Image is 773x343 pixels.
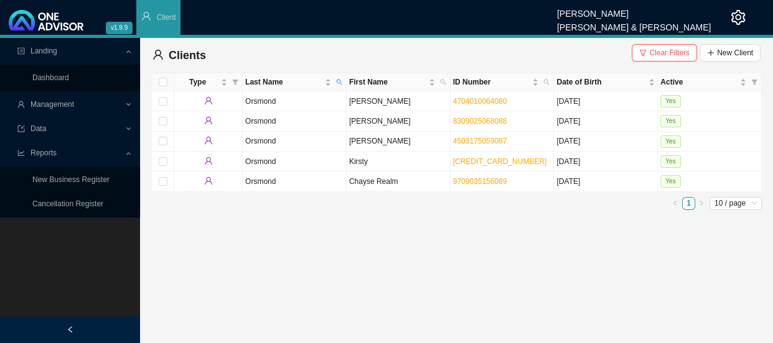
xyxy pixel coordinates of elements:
button: Clear Filters [632,44,697,62]
a: 4503175059087 [453,137,507,145]
a: New Business Register [32,175,110,184]
td: [PERSON_NAME] [347,91,451,111]
span: Landing [30,47,57,55]
span: filter [749,73,760,91]
span: search [336,79,342,85]
a: Dashboard [32,73,69,82]
span: search [440,79,446,85]
a: [CREDIT_CARD_NUMBER] [453,157,547,166]
th: Date of Birth [554,73,658,91]
span: Active [660,76,738,88]
span: Last Name [245,76,322,88]
span: filter [232,79,238,85]
button: left [669,197,682,210]
li: Next Page [695,197,708,210]
div: Page Size [710,197,762,210]
li: Previous Page [669,197,682,210]
th: Active [658,73,762,91]
th: Last Name [243,73,347,91]
span: v1.9.9 [106,22,133,34]
span: Management [30,100,74,109]
span: user [204,116,213,125]
td: Orsmond [243,91,347,111]
a: 9709035156089 [453,177,507,186]
th: Type [174,73,243,91]
td: Orsmond [243,152,347,171]
li: 1 [682,197,695,210]
span: profile [17,47,25,55]
span: Reports [30,149,57,157]
a: 8309025068088 [453,117,507,126]
span: Date of Birth [556,76,646,88]
span: 10 / page [714,198,757,209]
span: user [152,49,164,60]
span: Client [157,13,176,22]
span: Yes [660,135,680,148]
span: right [698,200,705,206]
span: user [204,157,213,165]
span: search [334,73,345,91]
td: Orsmond [243,132,347,152]
td: [DATE] [554,132,658,152]
td: [PERSON_NAME] [347,132,451,152]
span: filter [751,79,757,85]
span: Yes [660,155,680,168]
th: ID Number [451,73,555,91]
span: line-chart [17,149,25,157]
span: Clients [169,49,206,62]
span: Clear Filters [649,47,690,59]
img: 2df55531c6924b55f21c4cf5d4484680-logo-light.svg [9,10,83,30]
span: Type [177,76,218,88]
div: [PERSON_NAME] & [PERSON_NAME] [557,17,711,30]
a: Cancellation Register [32,199,103,208]
td: Orsmond [243,171,347,191]
td: [DATE] [554,111,658,131]
span: search [543,79,550,85]
span: user [204,96,213,105]
td: [DATE] [554,91,658,111]
td: [DATE] [554,171,658,191]
span: left [67,326,74,333]
span: Yes [660,95,680,107]
td: Chayse Realm [347,171,451,191]
td: [PERSON_NAME] [347,111,451,131]
span: setting [731,10,746,25]
td: [DATE] [554,152,658,171]
div: [PERSON_NAME] [557,3,711,17]
a: 1 [683,198,695,209]
span: filter [639,49,647,57]
span: user [141,11,151,21]
span: search [438,73,449,91]
a: 4704010064080 [453,97,507,106]
th: First Name [347,73,451,91]
span: Yes [660,115,680,127]
td: Orsmond [243,111,347,131]
span: plus [707,49,714,57]
span: First Name [349,76,426,88]
span: user [204,176,213,185]
span: left [672,200,678,206]
span: Data [30,124,46,133]
span: search [541,73,552,91]
span: user [204,136,213,145]
button: New Client [700,44,761,62]
td: Kirsty [347,152,451,171]
span: user [17,101,25,108]
span: ID Number [453,76,530,88]
span: New Client [717,47,753,59]
span: import [17,125,25,132]
span: filter [230,73,241,91]
button: right [695,197,708,210]
span: Yes [660,175,680,188]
